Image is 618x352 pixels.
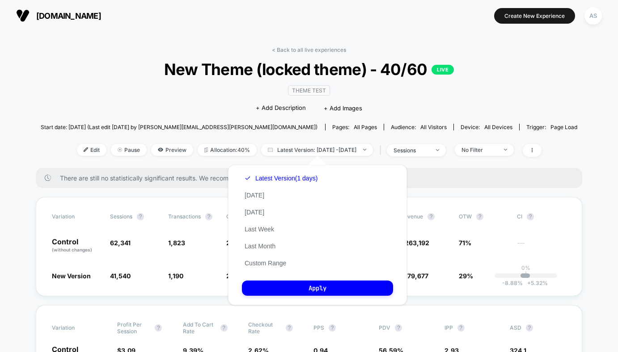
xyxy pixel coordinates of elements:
[459,213,508,220] span: OTW
[198,144,257,156] span: Allocation: 40%
[432,65,454,75] p: LIVE
[428,213,435,220] button: ?
[52,238,101,253] p: Control
[242,208,267,216] button: [DATE]
[256,104,306,113] span: + Add Description
[526,324,533,331] button: ?
[484,124,512,130] span: all devices
[13,8,104,23] button: [DOMAIN_NAME]
[453,124,519,130] span: Device:
[36,11,101,21] span: [DOMAIN_NAME]
[117,321,150,335] span: Profit Per Session
[168,272,183,280] span: 1,190
[110,239,131,247] span: 62,341
[405,272,428,280] span: 179,677
[525,271,527,278] p: |
[504,149,507,151] img: end
[286,324,293,331] button: ?
[118,147,122,152] img: end
[457,324,465,331] button: ?
[137,213,144,220] button: ?
[111,144,147,156] span: Pause
[272,46,346,53] a: < Back to all live experiences
[476,213,483,220] button: ?
[582,7,605,25] button: AS
[420,124,447,130] span: All Visitors
[242,281,393,296] button: Apply
[527,280,531,286] span: +
[60,174,564,182] span: There are still no statistically significant results. We recommend waiting a few more days
[517,213,566,220] span: CI
[77,144,106,156] span: Edit
[288,85,330,96] span: Theme Test
[405,239,429,247] span: 263,192
[459,272,473,280] span: 29%
[220,324,228,331] button: ?
[395,324,402,331] button: ?
[168,239,185,247] span: 1,823
[459,239,471,247] span: 71%
[521,264,530,271] p: 0%
[110,213,132,220] span: Sessions
[510,324,521,331] span: ASD
[550,124,577,130] span: Page Load
[526,124,577,130] div: Trigger:
[52,321,101,335] span: Variation
[494,8,575,24] button: Create New Experience
[41,124,317,130] span: Start date: [DATE] (Last edit [DATE] by [PERSON_NAME][EMAIL_ADDRESS][PERSON_NAME][DOMAIN_NAME])
[242,191,267,199] button: [DATE]
[444,324,453,331] span: IPP
[248,321,281,335] span: Checkout Rate
[268,147,273,152] img: calendar
[204,147,208,152] img: rebalance
[313,324,324,331] span: PPS
[329,324,336,331] button: ?
[168,213,201,220] span: Transactions
[517,240,566,253] span: ---
[52,272,91,280] span: New Version
[261,144,373,156] span: Latest Version: [DATE] - [DATE]
[354,124,377,130] span: all pages
[151,144,193,156] span: Preview
[363,149,366,151] img: end
[324,105,362,112] span: + Add Images
[110,272,131,280] span: 41,540
[461,147,497,153] div: No Filter
[523,280,548,286] span: 5.32 %
[394,147,429,154] div: sessions
[52,247,92,252] span: (without changes)
[16,9,30,22] img: Visually logo
[527,213,534,220] button: ?
[332,124,377,130] div: Pages:
[242,242,278,250] button: Last Month
[183,321,216,335] span: Add To Cart Rate
[205,213,212,220] button: ?
[436,149,439,151] img: end
[502,280,523,286] span: -8.88 %
[155,324,162,331] button: ?
[242,174,320,182] button: Latest Version(1 days)
[242,225,277,233] button: Last Week
[377,144,387,157] span: |
[391,124,447,130] div: Audience:
[379,324,390,331] span: PDV
[584,7,602,25] div: AS
[242,259,289,267] button: Custom Range
[52,213,101,220] span: Variation
[68,60,550,79] span: New Theme (locked theme) - 40/60
[84,147,88,152] img: edit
